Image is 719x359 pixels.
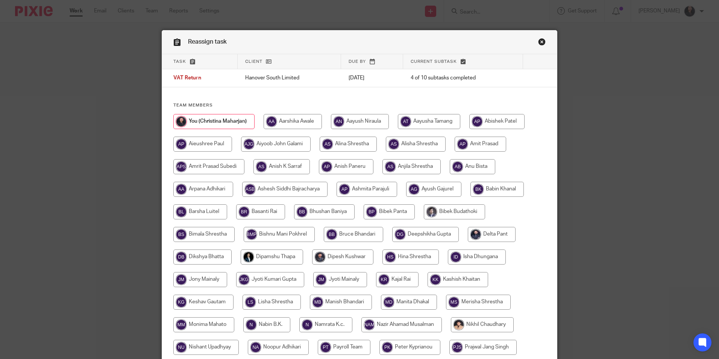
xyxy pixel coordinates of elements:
p: [DATE] [349,74,396,82]
h4: Team members [173,102,546,108]
span: VAT Return [173,76,201,81]
span: Due by [349,59,366,64]
span: Task [173,59,186,64]
span: Current subtask [411,59,457,64]
span: Reassign task [188,39,227,45]
p: Hanover South Limited [245,74,334,82]
td: 4 of 10 subtasks completed [403,69,523,87]
span: Client [245,59,262,64]
a: Close this dialog window [538,38,546,48]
